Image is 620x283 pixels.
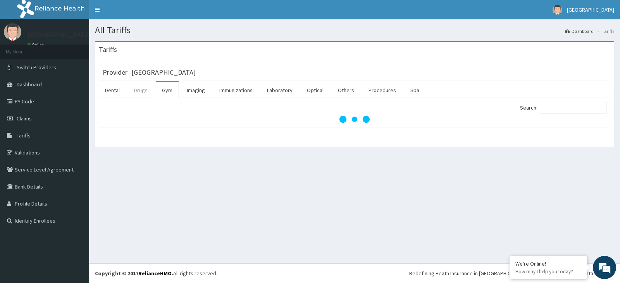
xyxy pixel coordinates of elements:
[95,25,614,35] h1: All Tariffs
[332,82,360,98] a: Others
[27,31,91,38] p: [GEOGRAPHIC_DATA]
[362,82,402,98] a: Procedures
[553,5,562,15] img: User Image
[594,28,614,34] li: Tariffs
[156,82,179,98] a: Gym
[138,270,172,277] a: RelianceHMO
[540,102,606,113] input: Search:
[4,195,148,222] textarea: Type your message and hit 'Enter'
[103,69,196,76] h3: Provider - [GEOGRAPHIC_DATA]
[515,268,581,275] p: How may I help you today?
[45,89,107,168] span: We're online!
[89,263,620,283] footer: All rights reserved.
[128,82,154,98] a: Drugs
[17,115,32,122] span: Claims
[99,82,126,98] a: Dental
[4,23,21,41] img: User Image
[339,104,370,135] svg: audio-loading
[40,43,130,53] div: Chat with us now
[14,39,31,58] img: d_794563401_company_1708531726252_794563401
[181,82,211,98] a: Imaging
[213,82,259,98] a: Immunizations
[515,260,581,267] div: We're Online!
[95,270,173,277] strong: Copyright © 2017 .
[404,82,425,98] a: Spa
[127,4,146,22] div: Minimize live chat window
[17,64,56,71] span: Switch Providers
[520,102,606,113] label: Search:
[567,6,614,13] span: [GEOGRAPHIC_DATA]
[565,28,594,34] a: Dashboard
[409,269,614,277] div: Redefining Heath Insurance in [GEOGRAPHIC_DATA] using Telemedicine and Data Science!
[261,82,299,98] a: Laboratory
[99,46,117,53] h3: Tariffs
[17,132,31,139] span: Tariffs
[27,42,46,48] a: Online
[17,81,42,88] span: Dashboard
[301,82,330,98] a: Optical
